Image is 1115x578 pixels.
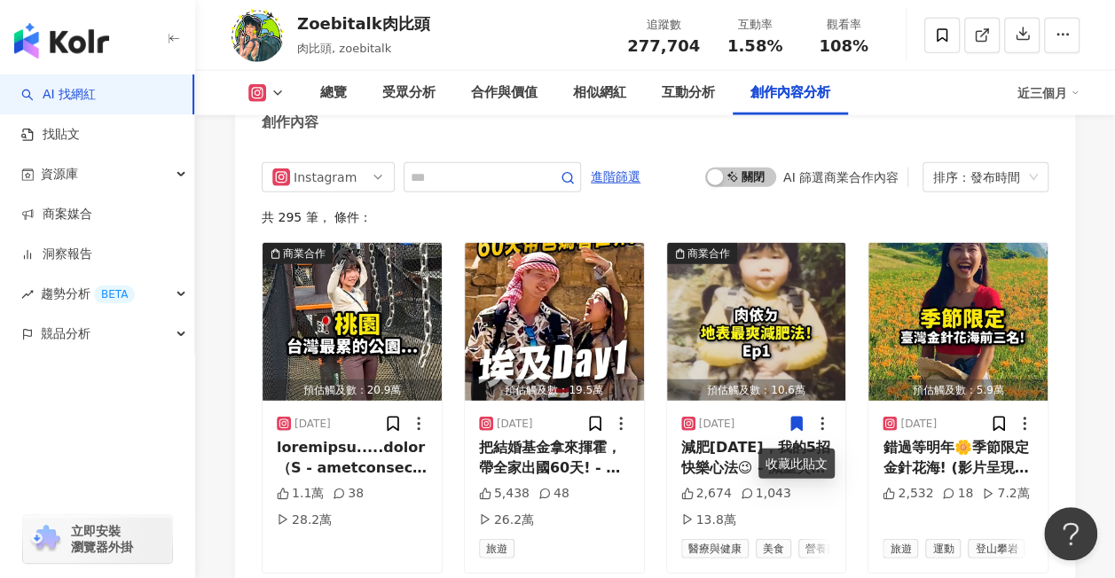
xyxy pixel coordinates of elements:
[231,9,284,62] img: KOL Avatar
[667,243,846,401] button: 商業合作預估觸及數：10.6萬
[627,36,700,55] span: 277,704
[21,126,80,144] a: 找貼文
[721,16,789,34] div: 互動率
[925,539,961,558] span: 運動
[263,243,442,401] button: 商業合作預估觸及數：20.9萬
[750,82,830,104] div: 創作內容分析
[681,539,749,558] span: 醫療與健康
[479,512,534,529] div: 26.2萬
[868,243,1048,401] button: 預估觸及數：5.9萬
[479,485,530,503] div: 5,438
[14,23,109,59] img: logo
[883,438,1033,478] div: 錯過等明年🌼季節限定金針花海! (影片呈現非當季花況) - 金針花每年8~10月是花期！趕快衝一波!⬇️ - 花蓮 - [GEOGRAPHIC_DATA] 📍981[GEOGRAPHIC_DAT...
[810,16,877,34] div: 觀看率
[465,379,644,402] div: 預估觸及數：19.5萬
[883,485,933,503] div: 2,532
[868,243,1048,401] img: post-image
[294,417,331,432] div: [DATE]
[41,314,90,354] span: 競品分析
[471,82,538,104] div: 合作與價值
[71,523,133,555] span: 立即安裝 瀏覽器外掛
[681,512,736,529] div: 13.8萬
[687,245,730,262] div: 商業合作
[479,539,514,558] span: 旅遊
[1017,79,1080,107] div: 近三個月
[591,163,640,191] span: 進階篩選
[538,485,569,503] div: 48
[41,154,78,194] span: 資源庫
[479,438,630,478] div: 把結婚基金拿來揮霍，帶全家出國60天! - 路上車況兇猛的要去世！究竟我離開埃及前會不會破產呢？ . #肉比頭 #埃及 #埃及旅遊 #埃及觀光 #埃及騙子 #埃及金字塔 #金字塔 #帶父母旅遊 ...
[1044,507,1097,560] iframe: Help Scout Beacon - Open
[465,243,644,401] img: post-image
[933,163,1022,191] div: 排序：發布時間
[277,485,324,503] div: 1.1萬
[21,246,92,263] a: 洞察報告
[21,206,92,223] a: 商案媒合
[699,417,735,432] div: [DATE]
[382,82,436,104] div: 受眾分析
[681,438,832,478] div: 減肥[DATE]，我的5招快樂心法😉 - 減重失敗最痛的，不是體重計上的數字，而是心裡堆積的自卑與挫敗...。 但我用[DATE]學會：快樂才是長久的力量💪💪💪！ 我已經維持五年沒復胖了！ 真正...
[798,539,866,558] span: 營養與保健
[465,243,644,401] button: 預估觸及數：19.5萬
[627,16,700,34] div: 追蹤數
[21,86,96,104] a: searchAI 找網紅
[590,162,641,191] button: 進階篩選
[756,539,791,558] span: 美食
[23,515,172,563] a: chrome extension立即安裝 瀏覽器外掛
[28,525,63,553] img: chrome extension
[277,512,332,529] div: 28.2萬
[900,417,937,432] div: [DATE]
[320,82,347,104] div: 總覽
[263,243,442,401] img: post-image
[263,379,442,402] div: 預估觸及數：20.9萬
[819,37,868,55] span: 108%
[573,82,626,104] div: 相似網紅
[741,485,791,503] div: 1,043
[727,37,782,55] span: 1.58%
[667,243,846,401] img: post-image
[294,163,351,191] div: Instagram
[982,485,1029,503] div: 7.2萬
[41,274,135,314] span: 趨勢分析
[297,12,430,35] div: Zoebitalk肉比頭
[868,379,1048,402] div: 預估觸及數：5.9萬
[277,438,428,478] div: loremipsu.....dolor（S - ametconsect🤣🤣🤣 adipis！el、02seddo、ei、te、inc... utlab、et、do、ma(?)aliq！ - en...
[262,210,1048,224] div: 共 295 筆 ， 條件：
[758,449,835,479] div: 收藏此貼文
[662,82,715,104] div: 互動分析
[883,539,918,558] span: 旅遊
[21,288,34,301] span: rise
[283,245,326,262] div: 商業合作
[681,485,732,503] div: 2,674
[262,113,318,132] div: 創作內容
[297,42,391,55] span: 肉比頭, zoebitalk
[783,170,899,184] div: AI 篩選商業合作內容
[333,485,364,503] div: 38
[497,417,533,432] div: [DATE]
[667,379,846,402] div: 預估觸及數：10.6萬
[942,485,973,503] div: 18
[968,539,1025,558] span: 登山攀岩
[94,285,135,303] div: BETA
